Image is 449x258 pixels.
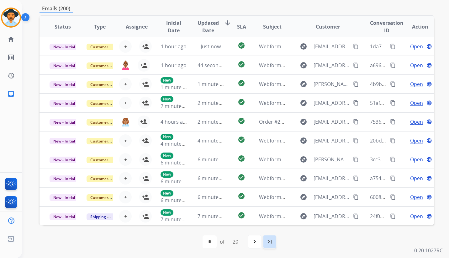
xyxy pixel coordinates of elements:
[238,98,245,106] mat-icon: check_circle
[238,192,245,200] mat-icon: check_circle
[50,62,79,69] span: New - Initial
[55,23,71,30] span: Status
[238,61,245,68] mat-icon: check_circle
[142,80,149,88] mat-icon: person_add
[87,194,127,201] span: Customer Support
[238,117,245,125] mat-icon: check_circle
[259,175,401,182] span: Webform from [EMAIL_ADDRESS][DOMAIN_NAME] on [DATE]
[126,23,148,30] span: Assignee
[119,172,132,185] button: +
[259,81,440,88] span: Webform from [PERSON_NAME][EMAIL_ADDRESS][DOMAIN_NAME] on [DATE]
[300,212,307,220] mat-icon: explore
[238,174,245,181] mat-icon: check_circle
[259,43,401,50] span: Webform from [EMAIL_ADDRESS][DOMAIN_NAME] on [DATE]
[390,138,396,143] mat-icon: content_copy
[119,134,132,147] button: +
[314,156,350,163] span: [PERSON_NAME][EMAIL_ADDRESS][DOMAIN_NAME]
[87,100,127,107] span: Customer Support
[390,100,396,106] mat-icon: content_copy
[161,134,173,140] p: New
[161,43,187,50] span: 1 hour ago
[50,81,79,88] span: New - Initial
[201,43,221,50] span: Just now
[300,80,307,88] mat-icon: explore
[40,5,73,13] p: Emails (200)
[161,190,173,196] p: New
[142,193,149,201] mat-icon: person_add
[238,155,245,162] mat-icon: check_circle
[390,157,396,162] mat-icon: content_copy
[410,156,423,163] span: Open
[50,157,79,163] span: New - Initial
[353,175,359,181] mat-icon: content_copy
[198,99,231,106] span: 2 minutes ago
[314,137,350,144] span: [EMAIL_ADDRESS][DOMAIN_NAME]
[314,193,350,201] span: [EMAIL_ADDRESS][DOMAIN_NAME]
[426,157,432,162] mat-icon: language
[220,238,224,245] div: of
[161,96,173,102] p: New
[370,19,404,34] span: Conversation ID
[87,62,127,69] span: Customer Support
[161,153,173,159] p: New
[7,72,15,79] mat-icon: history
[397,16,434,38] th: Action
[238,212,245,219] mat-icon: check_circle
[161,62,187,69] span: 1 hour ago
[259,118,292,125] span: Order #23307
[314,80,350,88] span: [PERSON_NAME][EMAIL_ADDRESS][DOMAIN_NAME]
[142,137,149,144] mat-icon: person_add
[390,119,396,125] mat-icon: content_copy
[142,212,149,220] mat-icon: person_add
[124,80,127,88] span: +
[300,99,307,107] mat-icon: explore
[300,43,307,50] mat-icon: explore
[316,23,340,30] span: Customer
[300,156,307,163] mat-icon: explore
[87,81,127,88] span: Customer Support
[314,212,350,220] span: [EMAIL_ADDRESS][DOMAIN_NAME]
[426,100,432,106] mat-icon: language
[198,137,231,144] span: 4 minutes ago
[228,235,243,248] div: 20
[161,209,173,216] p: New
[50,44,79,50] span: New - Initial
[119,210,132,223] button: +
[121,61,130,70] img: agent-avatar
[238,79,245,87] mat-icon: check_circle
[87,44,127,50] span: Customer Support
[353,213,359,219] mat-icon: content_copy
[259,99,401,106] span: Webform from [EMAIL_ADDRESS][DOMAIN_NAME] on [DATE]
[410,137,423,144] span: Open
[124,175,127,182] span: +
[353,157,359,162] mat-icon: content_copy
[426,175,432,181] mat-icon: language
[390,62,396,68] mat-icon: content_copy
[121,117,130,127] img: agent-avatar
[87,175,127,182] span: Customer Support
[50,213,79,220] span: New - Initial
[198,175,231,182] span: 6 minutes ago
[119,153,132,166] button: +
[237,23,246,30] span: SLA
[426,81,432,87] mat-icon: language
[410,193,423,201] span: Open
[140,118,148,126] mat-icon: person_add
[410,99,423,107] span: Open
[353,81,359,87] mat-icon: content_copy
[251,238,258,245] mat-icon: navigate_next
[353,138,359,143] mat-icon: content_copy
[94,23,106,30] span: Type
[300,175,307,182] mat-icon: explore
[426,194,432,200] mat-icon: language
[410,212,423,220] span: Open
[266,238,273,245] mat-icon: last_page
[314,43,350,50] span: [EMAIL_ADDRESS][DOMAIN_NAME]
[198,213,231,220] span: 7 minutes ago
[50,119,79,126] span: New - Initial
[198,81,229,88] span: 1 minute ago
[161,77,173,83] p: New
[198,62,234,69] span: 44 seconds ago
[161,84,192,91] span: 1 minute ago
[161,118,189,125] span: 4 hours ago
